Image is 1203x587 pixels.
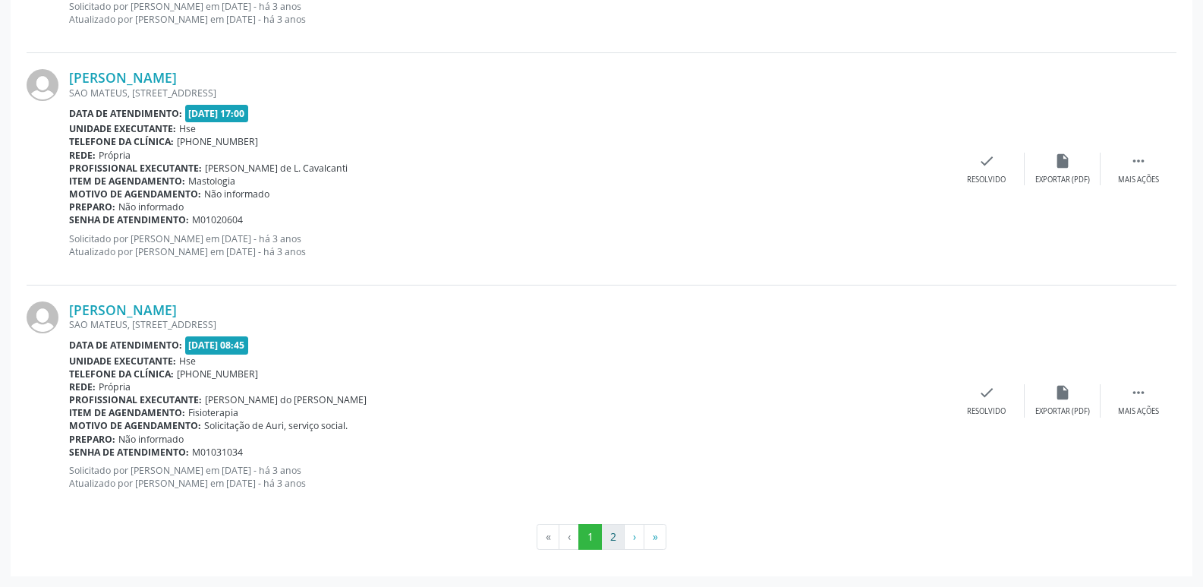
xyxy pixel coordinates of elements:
p: Solicitado por [PERSON_NAME] em [DATE] - há 3 anos Atualizado por [PERSON_NAME] em [DATE] - há 3 ... [69,464,949,490]
span: M01020604 [192,213,243,226]
span: Fisioterapia [188,406,238,419]
span: M01031034 [192,446,243,459]
button: Go to page 2 [601,524,625,550]
i: check [978,384,995,401]
span: Hse [179,122,196,135]
b: Unidade executante: [69,355,176,368]
div: SAO MATEUS, [STREET_ADDRESS] [69,87,949,99]
b: Telefone da clínica: [69,368,174,380]
b: Profissional executante: [69,162,202,175]
b: Profissional executante: [69,393,202,406]
span: [PHONE_NUMBER] [177,368,258,380]
span: Não informado [204,188,269,200]
span: Própria [99,380,131,393]
span: Solicitação de Auri, serviço social. [204,419,348,432]
span: [PHONE_NUMBER] [177,135,258,148]
b: Senha de atendimento: [69,213,189,226]
span: [DATE] 17:00 [185,105,249,122]
b: Data de atendimento: [69,339,182,352]
span: [DATE] 08:45 [185,336,249,354]
div: Mais ações [1118,175,1159,185]
button: Go to next page [624,524,644,550]
b: Motivo de agendamento: [69,419,201,432]
b: Senha de atendimento: [69,446,189,459]
span: Não informado [118,200,184,213]
div: Mais ações [1118,406,1159,417]
span: [PERSON_NAME] do [PERSON_NAME] [205,393,367,406]
b: Motivo de agendamento: [69,188,201,200]
span: Mastologia [188,175,235,188]
span: Hse [179,355,196,368]
div: Resolvido [967,406,1006,417]
p: Solicitado por [PERSON_NAME] em [DATE] - há 3 anos Atualizado por [PERSON_NAME] em [DATE] - há 3 ... [69,232,949,258]
div: Exportar (PDF) [1035,175,1090,185]
i: insert_drive_file [1054,153,1071,169]
img: img [27,69,58,101]
a: [PERSON_NAME] [69,69,177,86]
a: [PERSON_NAME] [69,301,177,318]
b: Rede: [69,380,96,393]
i:  [1130,384,1147,401]
img: img [27,301,58,333]
ul: Pagination [27,524,1176,550]
i:  [1130,153,1147,169]
b: Item de agendamento: [69,406,185,419]
b: Rede: [69,149,96,162]
span: Própria [99,149,131,162]
span: Não informado [118,433,184,446]
i: insert_drive_file [1054,384,1071,401]
b: Preparo: [69,433,115,446]
b: Preparo: [69,200,115,213]
b: Data de atendimento: [69,107,182,120]
i: check [978,153,995,169]
b: Item de agendamento: [69,175,185,188]
div: Exportar (PDF) [1035,406,1090,417]
button: Go to page 1 [578,524,602,550]
b: Telefone da clínica: [69,135,174,148]
span: [PERSON_NAME] de L. Cavalcanti [205,162,348,175]
div: Resolvido [967,175,1006,185]
div: SAO MATEUS, [STREET_ADDRESS] [69,318,949,331]
button: Go to last page [644,524,666,550]
b: Unidade executante: [69,122,176,135]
